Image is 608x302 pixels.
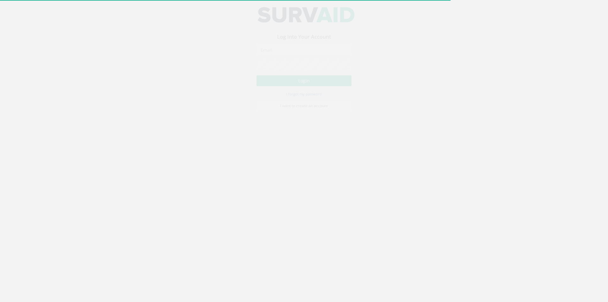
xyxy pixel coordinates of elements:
input: Email [256,50,351,61]
h3: Log Into Your Account [256,40,351,46]
button: Login [256,81,351,92]
a: I want to create an account [256,107,351,116]
a: I forgot my password [286,97,322,102]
